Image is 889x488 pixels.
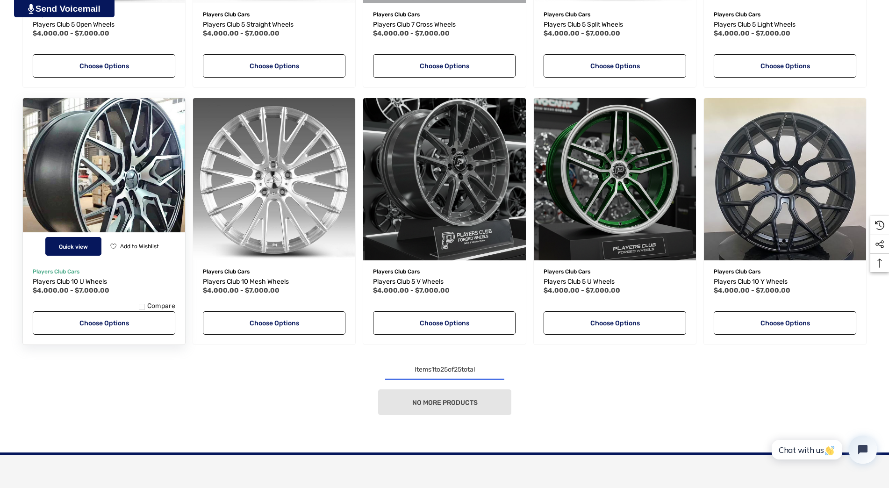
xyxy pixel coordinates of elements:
[28,4,34,14] img: PjwhLS0gR2VuZXJhdG9yOiBHcmF2aXQuaW8gLS0+PHN2ZyB4bWxucz0iaHR0cDovL3d3dy53My5vcmcvMjAwMC9zdmciIHhtb...
[373,19,516,30] a: Players Club 7 Cross Wheels,Price range from $4,000.00 to $7,000.00
[107,237,162,256] button: Wishlist
[714,278,788,286] span: Players Club 10 Y Wheels
[33,287,109,294] span: $4,000.00 - $7,000.00
[440,366,448,373] span: 25
[203,311,345,335] a: Choose Options
[59,244,88,250] span: Quick view
[714,276,856,287] a: Players Club 10 Y Wheels,Price range from $4,000.00 to $7,000.00
[45,237,101,256] button: Quick View
[714,19,856,30] a: Players Club 5 Light Wheels,Price range from $4,000.00 to $7,000.00
[33,311,175,335] a: Choose Options
[544,21,623,29] span: Players Club 5 Split Wheels
[203,54,345,78] a: Choose Options
[363,98,525,260] a: Players Club 5 V Wheels,Price range from $4,000.00 to $7,000.00
[373,8,516,21] p: Players Club Cars
[373,29,450,37] span: $4,000.00 - $7,000.00
[14,90,193,269] img: Players Club 10 U Monoblock Wheels
[19,364,870,375] div: Items to of total
[373,54,516,78] a: Choose Options
[373,276,516,287] a: Players Club 5 V Wheels,Price range from $4,000.00 to $7,000.00
[203,19,345,30] a: Players Club 5 Straight Wheels,Price range from $4,000.00 to $7,000.00
[714,29,790,37] span: $4,000.00 - $7,000.00
[761,428,885,472] iframe: Tidio Chat
[714,54,856,78] a: Choose Options
[373,21,456,29] span: Players Club 7 Cross Wheels
[203,287,280,294] span: $4,000.00 - $7,000.00
[33,21,115,29] span: Players Club 5 Open Wheels
[544,311,686,335] a: Choose Options
[704,98,866,260] a: Players Club 10 Y Wheels,Price range from $4,000.00 to $7,000.00
[203,266,345,278] p: Players Club Cars
[33,266,175,278] p: Players Club Cars
[120,243,159,250] span: Add to Wishlist
[544,19,686,30] a: Players Club 5 Split Wheels,Price range from $4,000.00 to $7,000.00
[203,29,280,37] span: $4,000.00 - $7,000.00
[203,276,345,287] a: Players Club 10 Mesh Wheels,Price range from $4,000.00 to $7,000.00
[534,98,696,260] img: Players Club 5 U Monoblock Wheels
[544,287,620,294] span: $4,000.00 - $7,000.00
[373,311,516,335] a: Choose Options
[714,266,856,278] p: Players Club Cars
[544,276,686,287] a: Players Club 5 U Wheels,Price range from $4,000.00 to $7,000.00
[33,278,107,286] span: Players Club 10 U Wheels
[544,266,686,278] p: Players Club Cars
[203,278,289,286] span: Players Club 10 Mesh Wheels
[875,240,884,249] svg: Social Media
[544,29,620,37] span: $4,000.00 - $7,000.00
[875,221,884,230] svg: Recently Viewed
[203,8,345,21] p: Players Club Cars
[373,266,516,278] p: Players Club Cars
[33,19,175,30] a: Players Club 5 Open Wheels,Price range from $4,000.00 to $7,000.00
[147,302,175,310] span: Compare
[431,366,434,373] span: 1
[544,278,615,286] span: Players Club 5 U Wheels
[193,98,355,260] img: Players Club 10 Mesh Monoblock Wheels
[870,258,889,268] svg: Top
[544,54,686,78] a: Choose Options
[714,287,790,294] span: $4,000.00 - $7,000.00
[714,8,856,21] p: Players Club Cars
[544,8,686,21] p: Players Club Cars
[714,21,796,29] span: Players Club 5 Light Wheels
[534,98,696,260] a: Players Club 5 U Wheels,Price range from $4,000.00 to $7,000.00
[704,98,866,260] img: Players Club 10 Y Monoblock Wheels
[23,98,185,260] a: Players Club 10 U Wheels,Price range from $4,000.00 to $7,000.00
[714,311,856,335] a: Choose Options
[33,276,175,287] a: Players Club 10 U Wheels,Price range from $4,000.00 to $7,000.00
[373,287,450,294] span: $4,000.00 - $7,000.00
[193,98,355,260] a: Players Club 10 Mesh Wheels,Price range from $4,000.00 to $7,000.00
[19,364,870,415] nav: pagination
[454,366,461,373] span: 25
[373,278,444,286] span: Players Club 5 V Wheels
[33,29,109,37] span: $4,000.00 - $7,000.00
[363,98,525,260] img: Players Club 5V Monoblock Wheels
[203,21,294,29] span: Players Club 5 Straight Wheels
[33,54,175,78] a: Choose Options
